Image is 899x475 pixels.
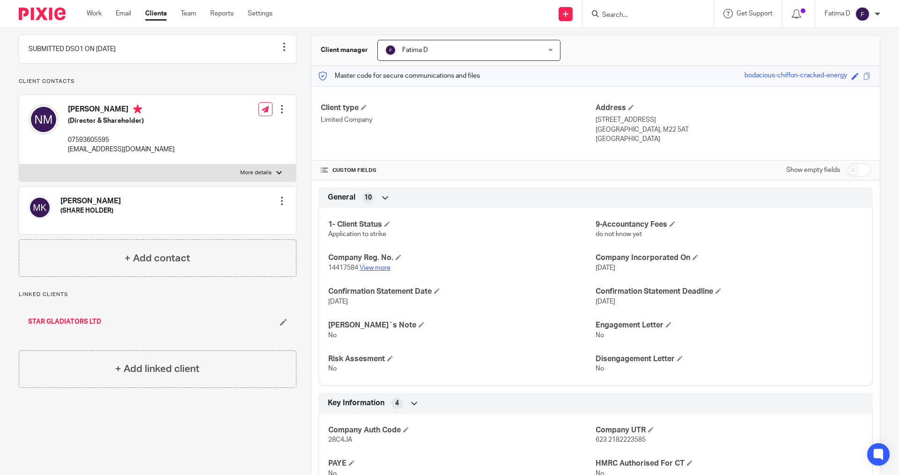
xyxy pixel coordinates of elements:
h4: [PERSON_NAME] [60,196,121,206]
h4: Company Incorporated On [596,253,863,263]
h4: [PERSON_NAME]`s Note [328,320,596,330]
p: Client contacts [19,78,296,85]
h4: Company UTR [596,425,863,435]
p: Fatima D [825,9,850,18]
span: Application to strike [328,231,386,237]
h5: (Director & Shareholder) [68,116,175,126]
div: bodacious-chiffon-cracked-energy [744,71,847,82]
span: General [328,193,355,202]
span: 4 [395,399,399,408]
a: Settings [248,9,273,18]
span: [DATE] [596,298,615,305]
p: [EMAIL_ADDRESS][DOMAIN_NAME] [68,145,175,154]
span: 28C4JA [328,437,352,443]
a: View more [360,265,391,271]
a: Clients [145,9,167,18]
h4: + Add linked client [115,362,199,376]
img: svg%3E [855,7,870,22]
span: 10 [364,193,372,202]
img: Pixie [19,7,66,20]
h4: Company Auth Code [328,425,596,435]
span: 623 2182223585 [596,437,646,443]
img: svg%3E [29,196,51,219]
i: Primary [133,104,142,114]
p: [GEOGRAPHIC_DATA] [596,134,870,144]
h4: Address [596,103,870,113]
h5: (SHARE HOLDER) [60,206,121,215]
h4: Disengagement Letter [596,354,863,364]
a: Email [116,9,131,18]
span: do not know yet [596,231,642,237]
span: No [328,365,337,372]
a: Reports [210,9,234,18]
p: Limited Company [321,115,596,125]
h4: Confirmation Statement Date [328,287,596,297]
img: svg%3E [29,104,59,134]
h4: + Add contact [125,251,190,266]
h4: [PERSON_NAME] [68,104,175,116]
p: More details [240,169,272,177]
a: STAR GLADIATORS LTD [28,317,101,327]
label: Show empty fields [786,165,840,175]
h4: Risk Assesment [328,354,596,364]
p: Linked clients [19,291,296,298]
a: Team [181,9,196,18]
h4: Client type [321,103,596,113]
h4: Company Reg. No. [328,253,596,263]
h4: Engagement Letter [596,320,863,330]
p: Master code for secure communications and files [318,71,480,81]
a: Work [87,9,102,18]
p: [STREET_ADDRESS] [596,115,870,125]
span: 14417584 [328,265,358,271]
span: No [596,332,604,339]
h3: Client manager [321,45,368,55]
span: Get Support [737,10,773,17]
span: No [328,332,337,339]
span: Fatima D [402,47,428,53]
h4: PAYE [328,459,596,468]
h4: Confirmation Statement Deadline [596,287,863,297]
p: [GEOGRAPHIC_DATA], M22 5AT [596,125,870,134]
span: Key Information [328,398,384,408]
h4: 9-Accountancy Fees [596,220,863,230]
h4: CUSTOM FIELDS [321,167,596,174]
img: svg%3E [385,45,396,56]
p: 07593605595 [68,135,175,145]
span: [DATE] [596,265,615,271]
span: [DATE] [328,298,348,305]
span: No [596,365,604,372]
h4: HMRC Authorised For CT [596,459,863,468]
input: Search [601,11,685,20]
h4: 1- Client Status [328,220,596,230]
